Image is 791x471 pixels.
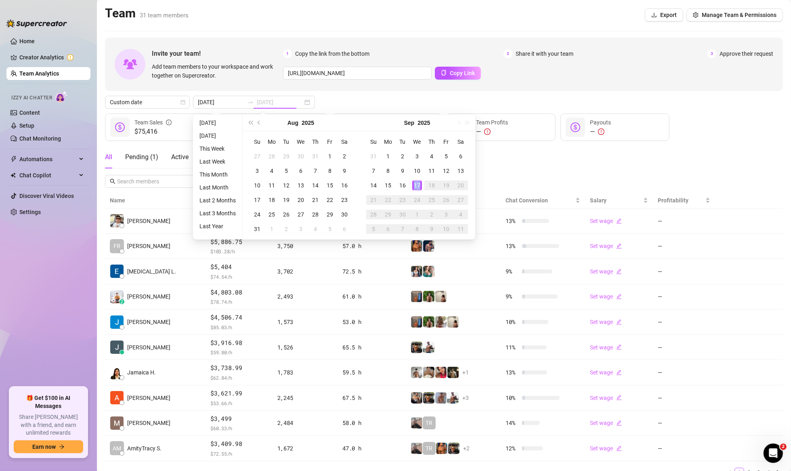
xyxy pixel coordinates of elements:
[439,164,453,178] td: 2025-09-12
[424,178,439,193] td: 2025-09-18
[476,119,508,126] span: Team Profits
[110,290,124,303] img: Jayson Roa
[196,118,239,128] li: [DATE]
[616,395,622,400] span: edit
[366,178,381,193] td: 2025-09-14
[616,243,622,249] span: edit
[302,115,314,131] button: Choose a year
[411,367,422,378] img: aussieboy_j
[325,195,335,205] div: 22
[410,207,424,222] td: 2025-10-01
[369,181,378,190] div: 14
[381,135,395,149] th: Mo
[411,392,422,404] img: George
[264,178,279,193] td: 2025-08-11
[693,12,699,18] span: setting
[441,151,451,161] div: 5
[764,444,783,463] iframe: Intercom live chat
[506,197,548,204] span: Chat Conversion
[411,291,422,302] img: Wayne
[311,166,320,176] div: 7
[423,266,434,277] img: Zaddy
[171,153,189,161] span: Active
[439,178,453,193] td: 2025-09-19
[110,366,124,379] img: Jamaica Hurtado
[423,316,434,328] img: Nathaniel
[395,149,410,164] td: 2025-09-02
[366,207,381,222] td: 2025-09-28
[294,164,308,178] td: 2025-08-06
[252,195,262,205] div: 17
[381,164,395,178] td: 2025-09-08
[267,210,277,219] div: 25
[435,67,481,80] button: Copy Link
[19,209,41,215] a: Settings
[281,181,291,190] div: 12
[383,195,393,205] div: 22
[19,193,74,199] a: Discover Viral Videos
[410,193,424,207] td: 2025-09-24
[19,153,77,166] span: Automations
[117,177,183,186] input: Search members
[447,316,459,328] img: Ralphy
[381,178,395,193] td: 2025-09-15
[427,181,436,190] div: 18
[411,266,422,277] img: Katy
[412,195,422,205] div: 24
[110,416,124,430] img: Mariane Subia
[412,210,422,219] div: 1
[366,135,381,149] th: Su
[110,214,124,227] img: Rick Gino Tarce…
[264,222,279,236] td: 2025-09-01
[383,151,393,161] div: 1
[616,294,622,299] span: edit
[267,195,277,205] div: 18
[456,166,466,176] div: 13
[325,151,335,161] div: 1
[366,193,381,207] td: 2025-09-21
[598,128,604,135] span: exclamation-circle
[246,115,255,131] button: Last year (Control + left)
[252,166,262,176] div: 3
[616,370,622,375] span: edit
[264,135,279,149] th: Mo
[453,193,468,207] td: 2025-09-27
[456,210,466,219] div: 4
[252,181,262,190] div: 10
[337,178,352,193] td: 2025-08-16
[456,151,466,161] div: 6
[424,193,439,207] td: 2025-09-25
[453,149,468,164] td: 2025-09-06
[105,193,206,208] th: Name
[294,135,308,149] th: We
[19,122,34,129] a: Setup
[439,149,453,164] td: 2025-09-05
[383,181,393,190] div: 15
[110,179,115,184] span: search
[250,193,264,207] td: 2025-08-17
[395,178,410,193] td: 2025-09-16
[616,420,622,426] span: edit
[424,207,439,222] td: 2025-10-02
[476,127,508,137] div: —
[660,12,677,18] span: Export
[590,445,622,452] a: Set wageedit
[323,135,337,149] th: Fr
[196,196,239,205] li: Last 2 Months
[337,135,352,149] th: Sa
[323,178,337,193] td: 2025-08-15
[308,178,323,193] td: 2025-08-14
[250,149,264,164] td: 2025-07-27
[279,193,294,207] td: 2025-08-19
[250,178,264,193] td: 2025-08-10
[453,207,468,222] td: 2025-10-04
[166,118,172,127] span: info-circle
[448,443,459,454] img: Nathan
[340,210,349,219] div: 30
[55,91,68,103] img: AI Chatter
[311,181,320,190] div: 14
[311,195,320,205] div: 21
[252,151,262,161] div: 27
[411,342,422,353] img: Nathan
[279,149,294,164] td: 2025-07-29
